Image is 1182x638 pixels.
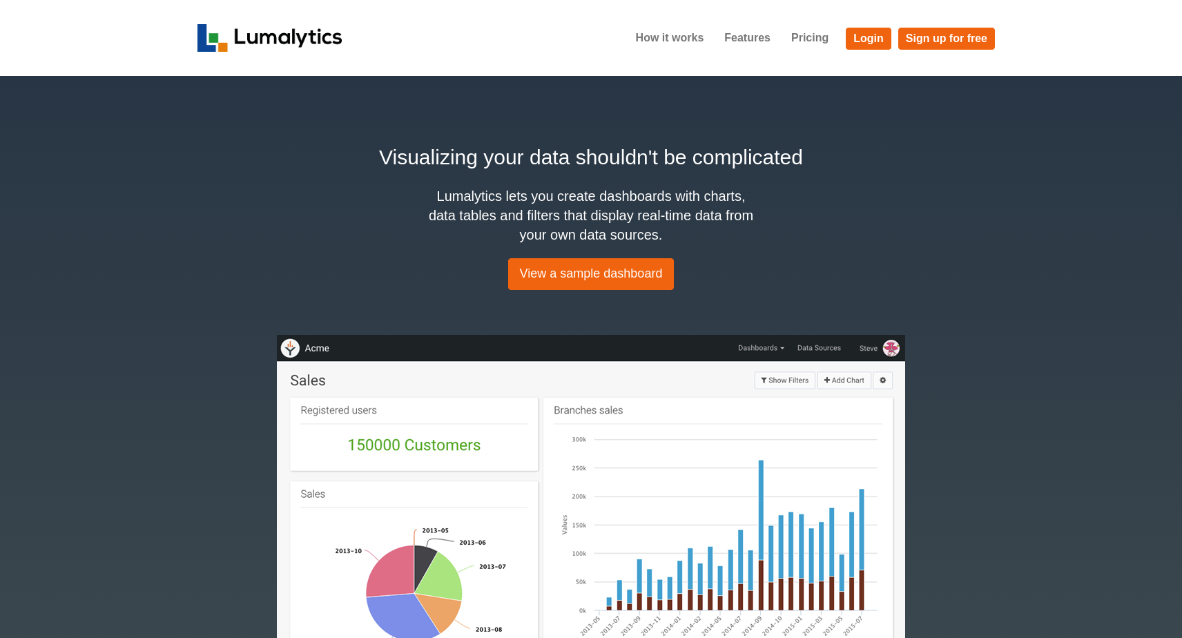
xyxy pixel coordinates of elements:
img: logo_v2-f34f87db3d4d9f5311d6c47995059ad6168825a3e1eb260e01c8041e89355404.png [197,24,342,52]
a: Features [714,21,781,55]
a: Sign up for free [898,28,995,50]
a: How it works [626,21,715,55]
a: View a sample dashboard [508,258,675,290]
h4: Lumalytics lets you create dashboards with charts, data tables and filters that display real-time... [425,186,757,244]
a: Login [846,28,891,50]
a: Pricing [781,21,839,55]
h2: Visualizing your data shouldn't be complicated [197,142,985,173]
